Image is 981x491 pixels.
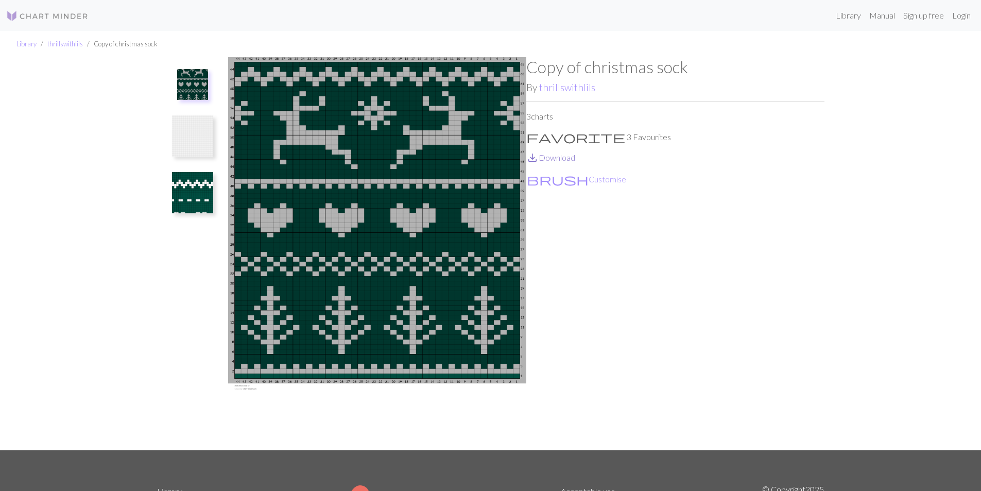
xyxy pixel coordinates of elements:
span: brush [527,172,589,187]
p: 3 charts [526,110,824,123]
a: DownloadDownload [526,153,575,162]
a: Library [16,40,37,48]
i: Customise [527,173,589,185]
button: CustomiseCustomise [526,173,627,186]
img: christmas sock [228,57,526,450]
a: thrillswithlils [539,81,595,93]
a: Manual [865,5,899,26]
span: favorite [526,130,625,144]
h1: Copy of christmas sock [526,57,824,77]
img: Logo [6,10,89,22]
a: Library [832,5,865,26]
img: christmas sock [177,69,208,100]
a: Login [948,5,975,26]
span: save_alt [526,150,539,165]
p: 3 Favourites [526,131,824,143]
a: thrillswithlils [47,40,83,48]
li: Copy of christmas sock [83,39,157,49]
h2: By [526,81,824,93]
i: Favourite [526,131,625,143]
img: Bottom part [172,115,213,157]
a: Sign up free [899,5,948,26]
i: Download [526,151,539,164]
img: Bottom sock [172,172,213,213]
